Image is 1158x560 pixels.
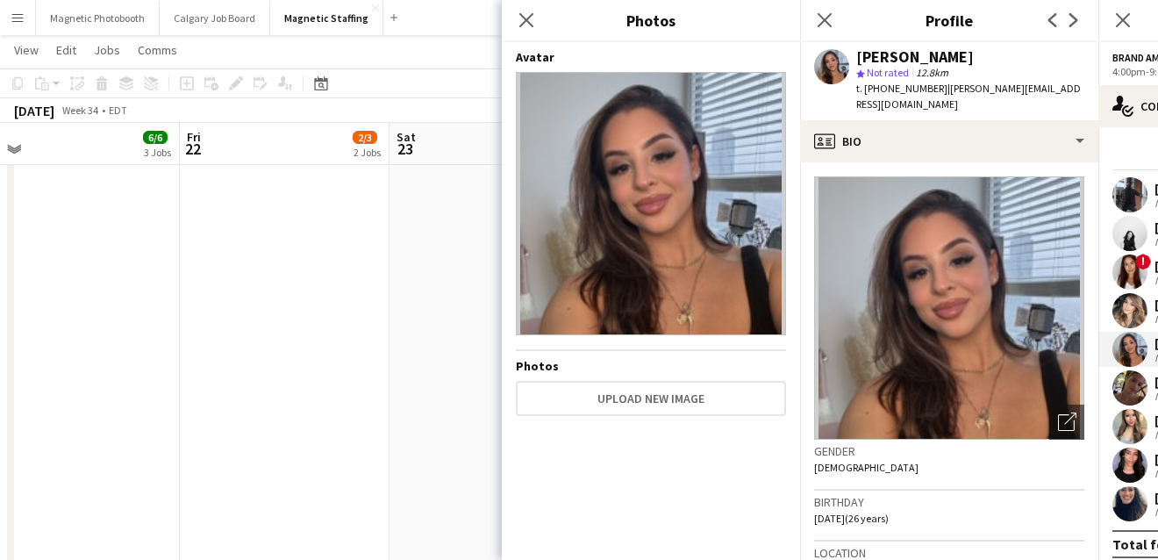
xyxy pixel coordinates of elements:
span: 2/3 [353,131,377,144]
div: EDT [109,104,127,117]
span: View [14,42,39,58]
span: [DATE] (26 years) [814,512,889,525]
div: 3 Jobs [144,146,171,159]
h3: Gender [814,443,1084,459]
div: [PERSON_NAME] [856,49,974,65]
span: Comms [138,42,177,58]
span: | [PERSON_NAME][EMAIL_ADDRESS][DOMAIN_NAME] [856,82,1081,111]
img: Crew avatar or photo [814,176,1084,440]
span: 12.8km [912,66,952,79]
div: Bio [800,120,1098,162]
span: Jobs [94,42,120,58]
span: Fri [187,129,201,145]
span: 6/6 [143,131,168,144]
a: Comms [131,39,184,61]
h3: Photos [502,9,800,32]
h3: Profile [800,9,1098,32]
span: Edit [56,42,76,58]
span: [DEMOGRAPHIC_DATA] [814,461,919,474]
button: Upload new image [516,381,786,416]
div: [DATE] [14,102,54,119]
span: t. [PHONE_NUMBER] [856,82,947,95]
h4: Avatar [516,49,786,65]
a: Jobs [87,39,127,61]
h4: Photos [516,358,786,374]
h3: Birthday [814,494,1084,510]
div: Open photos pop-in [1049,405,1084,440]
span: 23 [394,139,416,159]
span: Sat [397,129,416,145]
button: Calgary Job Board [160,1,270,35]
div: 2 Jobs [354,146,381,159]
span: Week 34 [58,104,102,117]
a: View [7,39,46,61]
img: Crew avatar [516,72,786,335]
span: 22 [184,139,201,159]
span: Not rated [867,66,909,79]
a: Edit [49,39,83,61]
span: ! [1135,254,1151,269]
button: Magnetic Photobooth [36,1,160,35]
button: Magnetic Staffing [270,1,383,35]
